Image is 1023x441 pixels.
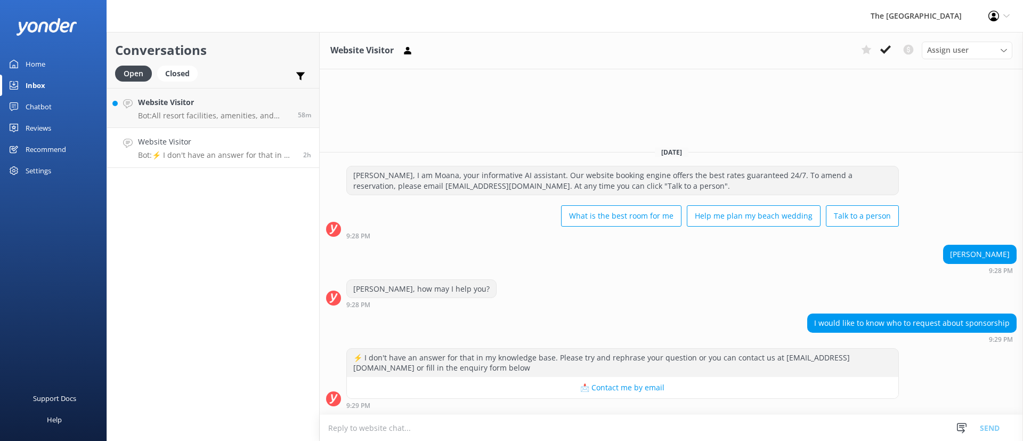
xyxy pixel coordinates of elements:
[138,111,290,121] p: Bot: All resort facilities, amenities, and services, including the restaurant, bar, pool, sun lou...
[346,233,370,239] strong: 9:28 PM
[26,160,51,181] div: Settings
[687,205,821,227] button: Help me plan my beach wedding
[347,280,496,298] div: [PERSON_NAME], how may I help you?
[826,205,899,227] button: Talk to a person
[138,97,290,108] h4: Website Visitor
[807,335,1017,343] div: Oct 03 2025 09:29pm (UTC -10:00) Pacific/Honolulu
[26,96,52,117] div: Chatbot
[157,67,203,79] a: Closed
[346,232,899,239] div: Oct 03 2025 09:28pm (UTC -10:00) Pacific/Honolulu
[26,139,66,160] div: Recommend
[346,302,370,308] strong: 9:28 PM
[989,268,1013,274] strong: 9:28 PM
[138,150,295,160] p: Bot: ⚡ I don't have an answer for that in my knowledge base. Please try and rephrase your questio...
[157,66,198,82] div: Closed
[944,245,1016,263] div: [PERSON_NAME]
[298,110,311,119] span: Oct 03 2025 10:36pm (UTC -10:00) Pacific/Honolulu
[138,136,295,148] h4: Website Visitor
[347,377,898,398] button: 📩 Contact me by email
[561,205,681,227] button: What is the best room for me
[346,402,899,409] div: Oct 03 2025 09:29pm (UTC -10:00) Pacific/Honolulu
[47,409,62,430] div: Help
[16,18,77,36] img: yonder-white-logo.png
[989,336,1013,343] strong: 9:29 PM
[808,314,1016,332] div: I would like to know who to request about sponsorship
[26,75,45,96] div: Inbox
[26,53,45,75] div: Home
[107,88,319,128] a: Website VisitorBot:All resort facilities, amenities, and services, including the restaurant, bar,...
[115,66,152,82] div: Open
[330,44,394,58] h3: Website Visitor
[26,117,51,139] div: Reviews
[115,40,311,60] h2: Conversations
[922,42,1012,59] div: Assign User
[303,150,311,159] span: Oct 03 2025 09:29pm (UTC -10:00) Pacific/Honolulu
[347,166,898,195] div: [PERSON_NAME], I am Moana, your informative AI assistant. Our website booking engine offers the b...
[927,44,969,56] span: Assign user
[346,403,370,409] strong: 9:29 PM
[33,388,76,409] div: Support Docs
[943,267,1017,274] div: Oct 03 2025 09:28pm (UTC -10:00) Pacific/Honolulu
[347,349,898,377] div: ⚡ I don't have an answer for that in my knowledge base. Please try and rephrase your question or ...
[346,301,497,308] div: Oct 03 2025 09:28pm (UTC -10:00) Pacific/Honolulu
[655,148,688,157] span: [DATE]
[107,128,319,168] a: Website VisitorBot:⚡ I don't have an answer for that in my knowledge base. Please try and rephras...
[115,67,157,79] a: Open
